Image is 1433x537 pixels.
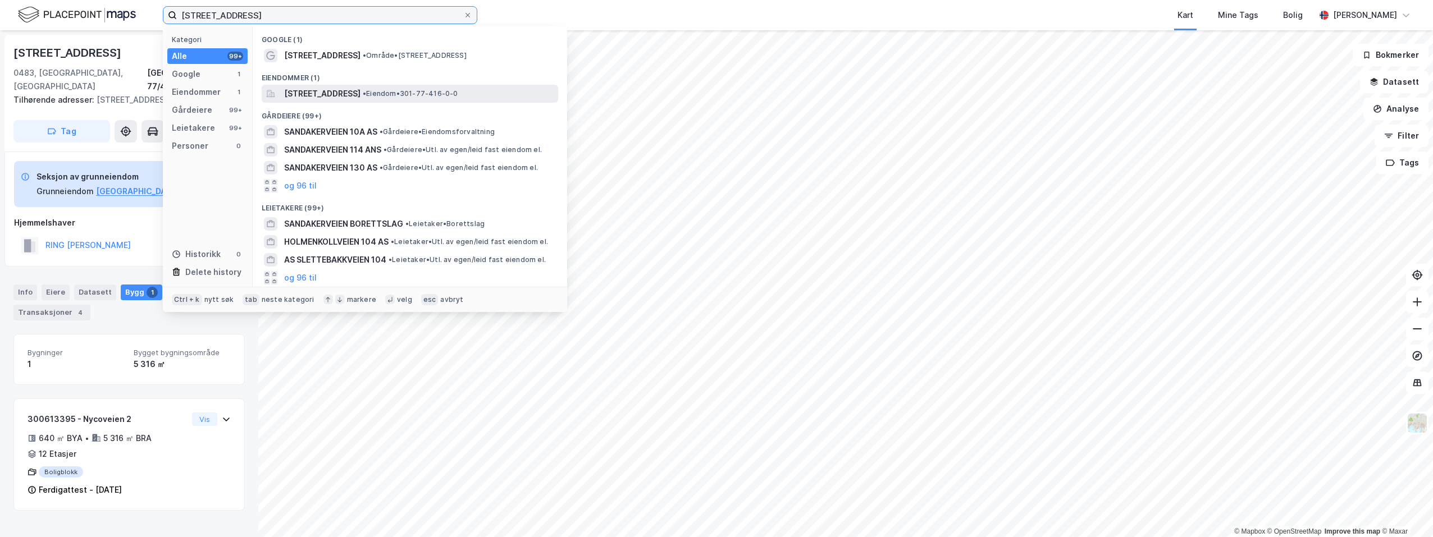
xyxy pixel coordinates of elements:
[172,139,208,153] div: Personer
[134,357,231,371] div: 5 316 ㎡
[13,93,236,107] div: [STREET_ADDRESS]
[13,66,147,93] div: 0483, [GEOGRAPHIC_DATA], [GEOGRAPHIC_DATA]
[204,295,234,304] div: nytt søk
[172,121,215,135] div: Leietakere
[384,145,542,154] span: Gårdeiere • Utl. av egen/leid fast eiendom el.
[284,49,360,62] span: [STREET_ADDRESS]
[363,89,458,98] span: Eiendom • 301-77-416-0-0
[1333,8,1397,22] div: [PERSON_NAME]
[1377,483,1433,537] div: Kontrollprogram for chat
[1267,527,1322,535] a: OpenStreetMap
[96,185,211,198] button: [GEOGRAPHIC_DATA], 77/416
[284,253,386,267] span: AS SLETTEBAKKVEIEN 104
[227,105,243,114] div: 99+
[380,163,383,172] span: •
[18,5,136,25] img: logo.f888ab2527a4732fd821a326f86c7f29.svg
[284,271,317,284] button: og 96 til
[284,161,377,175] span: SANDAKERVEIEN 130 AS
[421,294,439,305] div: esc
[121,284,162,300] div: Bygg
[39,432,83,445] div: 640 ㎡ BYA
[147,66,245,93] div: [GEOGRAPHIC_DATA], 77/416/0/179
[380,163,538,172] span: Gårdeiere • Utl. av egen/leid fast eiendom el.
[14,216,244,230] div: Hjemmelshaver
[380,127,383,136] span: •
[1375,125,1429,147] button: Filter
[172,103,212,117] div: Gårdeiere
[13,95,97,104] span: Tilhørende adresser:
[1363,98,1429,120] button: Analyse
[185,265,241,279] div: Delete history
[1376,152,1429,174] button: Tags
[13,284,37,300] div: Info
[13,44,124,62] div: [STREET_ADDRESS]
[389,255,392,264] span: •
[172,35,248,44] div: Kategori
[1283,8,1303,22] div: Bolig
[147,287,158,298] div: 1
[1218,8,1258,22] div: Mine Tags
[13,305,90,320] div: Transaksjoner
[227,123,243,132] div: 99+
[13,120,110,143] button: Tag
[74,284,116,300] div: Datasett
[234,250,243,259] div: 0
[405,219,409,228] span: •
[262,295,314,304] div: neste kategori
[284,87,360,100] span: [STREET_ADDRESS]
[192,412,217,426] button: Vis
[1178,8,1193,22] div: Kart
[172,67,200,81] div: Google
[284,235,389,249] span: HOLMENKOLLVEIEN 104 AS
[380,127,495,136] span: Gårdeiere • Eiendomsforvaltning
[1325,527,1380,535] a: Improve this map
[253,103,567,123] div: Gårdeiere (99+)
[405,219,485,228] span: Leietaker • Borettslag
[39,447,76,461] div: 12 Etasjer
[172,247,221,261] div: Historikk
[253,26,567,47] div: Google (1)
[1353,44,1429,66] button: Bokmerker
[391,237,548,246] span: Leietaker • Utl. av egen/leid fast eiendom el.
[36,170,211,183] div: Seksjon av grunneiendom
[363,51,366,59] span: •
[177,7,463,24] input: Søk på adresse, matrikkel, gårdeiere, leietakere eller personer
[28,357,125,371] div: 1
[36,185,94,198] div: Grunneiendom
[234,70,243,79] div: 1
[75,307,86,318] div: 4
[134,348,231,357] span: Bygget bygningsområde
[1377,483,1433,537] iframe: Chat Widget
[347,295,376,304] div: markere
[284,217,403,231] span: SANDAKERVEIEN BORETTSLAG
[389,255,546,264] span: Leietaker • Utl. av egen/leid fast eiendom el.
[1234,527,1265,535] a: Mapbox
[39,483,122,497] div: Ferdigattest - [DATE]
[253,195,567,215] div: Leietakere (99+)
[234,88,243,97] div: 1
[172,294,202,305] div: Ctrl + k
[397,295,412,304] div: velg
[363,51,467,60] span: Område • [STREET_ADDRESS]
[440,295,463,304] div: avbryt
[234,141,243,150] div: 0
[28,412,188,426] div: 300613395 - Nycoveien 2
[42,284,70,300] div: Eiere
[85,434,89,443] div: •
[1407,412,1428,434] img: Z
[284,143,381,157] span: SANDAKERVEIEN 114 ANS
[103,432,152,445] div: 5 316 ㎡ BRA
[391,237,394,246] span: •
[384,145,387,154] span: •
[28,348,125,357] span: Bygninger
[227,52,243,61] div: 99+
[172,49,187,63] div: Alle
[243,294,259,305] div: tab
[284,125,377,139] span: SANDAKERVEIEN 10A AS
[363,89,366,98] span: •
[284,179,317,192] button: og 96 til
[253,65,567,85] div: Eiendommer (1)
[1360,71,1429,93] button: Datasett
[172,85,221,99] div: Eiendommer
